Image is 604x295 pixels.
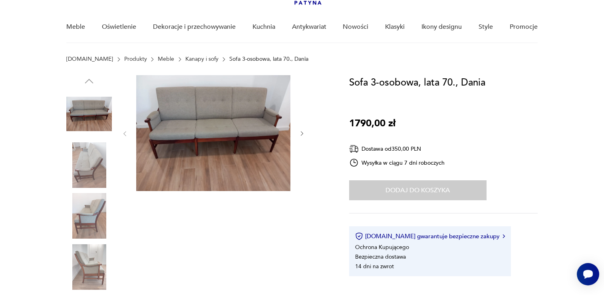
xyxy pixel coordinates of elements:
li: 14 dni na zwrot [355,263,394,270]
li: Bezpieczna dostawa [355,253,406,261]
img: Ikona dostawy [349,144,359,154]
img: Zdjęcie produktu Sofa 3-osobowa, lata 70., Dania [66,142,112,188]
div: Wysyłka w ciągu 7 dni roboczych [349,158,445,167]
h1: Sofa 3-osobowa, lata 70., Dania [349,75,485,90]
a: Antykwariat [292,12,326,42]
img: Zdjęcie produktu Sofa 3-osobowa, lata 70., Dania [136,75,290,191]
a: Style [479,12,493,42]
li: Ochrona Kupującego [355,243,409,251]
button: [DOMAIN_NAME] gwarantuje bezpieczne zakupy [355,232,505,240]
a: [DOMAIN_NAME] [66,56,113,62]
img: Zdjęcie produktu Sofa 3-osobowa, lata 70., Dania [66,244,112,290]
img: Ikona strzałki w prawo [503,234,505,238]
p: Sofa 3-osobowa, lata 70., Dania [229,56,308,62]
iframe: Smartsupp widget button [577,263,599,285]
a: Nowości [343,12,368,42]
a: Klasyki [385,12,405,42]
p: 1790,00 zł [349,116,395,131]
a: Promocje [510,12,538,42]
img: Zdjęcie produktu Sofa 3-osobowa, lata 70., Dania [66,193,112,239]
img: Zdjęcie produktu Sofa 3-osobowa, lata 70., Dania [66,91,112,137]
div: Dostawa od 350,00 PLN [349,144,445,154]
a: Oświetlenie [102,12,136,42]
a: Produkty [124,56,147,62]
a: Meble [66,12,85,42]
a: Ikony designu [421,12,462,42]
a: Meble [158,56,174,62]
img: Ikona certyfikatu [355,232,363,240]
a: Kanapy i sofy [185,56,219,62]
a: Dekoracje i przechowywanie [153,12,236,42]
a: Kuchnia [252,12,275,42]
